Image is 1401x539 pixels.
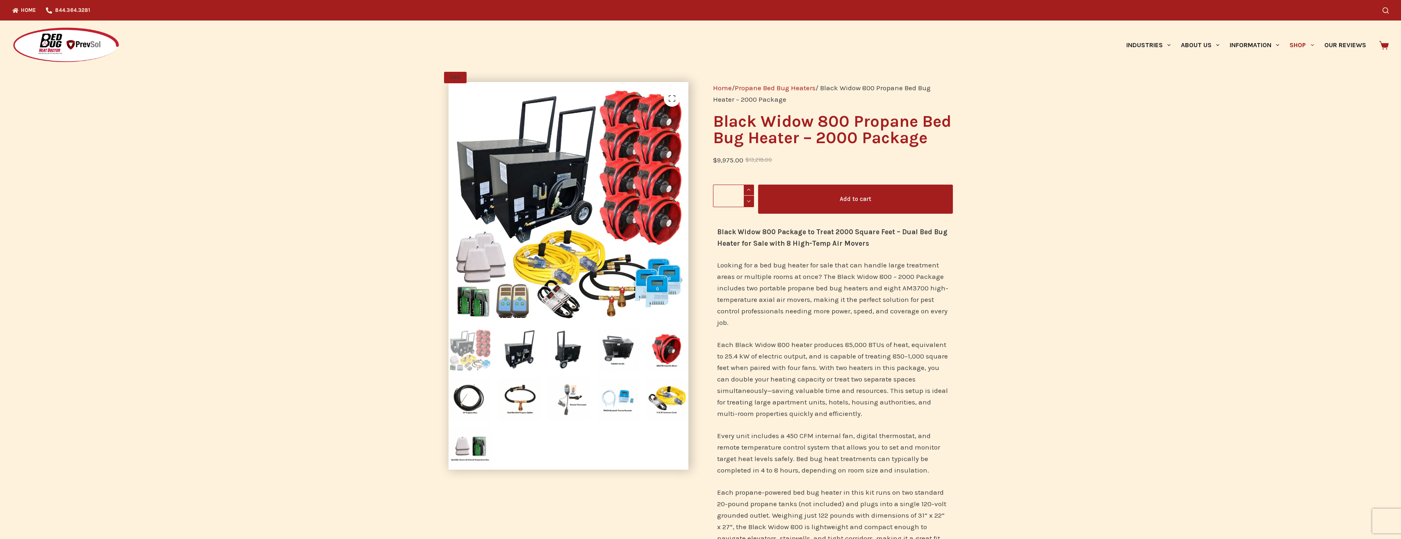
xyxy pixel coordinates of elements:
[596,328,639,371] img: Black Widow 800 foldable handle
[1383,7,1389,14] button: Search
[1175,21,1224,70] a: About Us
[1225,21,1285,70] a: Information
[449,427,492,470] img: Sprinkler Covers and Infrared Temperature Gun
[713,84,732,92] a: Home
[713,113,953,146] h1: Black Widow 800 Propane Bed Bug Heater – 2000 Package
[717,228,948,247] strong: Black Widow 800 Package to Treat 2000 Square Feet – Dual Bed Bug Heater for Sale with 8 High-Temp...
[444,72,467,83] span: SALE
[1121,21,1175,70] a: Industries
[1121,21,1371,70] nav: Primary
[717,339,949,419] p: Each Black Widow 800 heater produces 85,000 BTUs of heat, equivalent to 25.4 kW of electric outpu...
[498,328,541,371] img: Black Widow 800 Propane Bed Bug Heater with propane hose attachment
[547,328,590,371] img: Black Widow 800 Propane Bed Bug Heater operable by single technician
[713,156,743,164] bdi: 9,975.00
[713,185,754,207] input: Product quantity
[664,90,680,107] a: View full-screen image gallery
[645,328,688,371] img: Black Widow 800 Propane Bed Bug Heater - 2000 Package - Image 5
[498,377,541,420] img: Dual Manifold Propane Splitter
[1319,21,1371,70] a: Our Reviews
[547,377,590,420] img: Remote Thermostat for temperature monitoring
[12,27,120,64] img: Prevsol/Bed Bug Heat Doctor
[745,157,772,163] bdi: 13,218.00
[449,82,688,322] img: Black Widow 800 Propane Heater 2000 package
[735,84,816,92] a: Propane Bed Bug Heaters
[449,377,492,420] img: Propane Hose
[713,156,717,164] span: $
[645,377,688,420] img: 3 foot and 25 foot extension cords
[713,82,953,105] nav: Breadcrumb
[449,197,688,206] a: Black Widow 800 Propane Heater 2000 package
[596,377,639,420] img: TR42A Bluetooth Thermo Recorder
[745,157,749,163] span: $
[1285,21,1319,70] a: Shop
[717,430,949,476] p: Every unit includes a 450 CFM internal fan, digital thermostat, and remote temperature control sy...
[449,328,492,371] img: Black Widow 800 Propane Heater 2000 package
[758,185,953,214] button: Add to cart
[717,259,949,328] p: Looking for a bed bug heater for sale that can handle large treatment areas or multiple rooms at ...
